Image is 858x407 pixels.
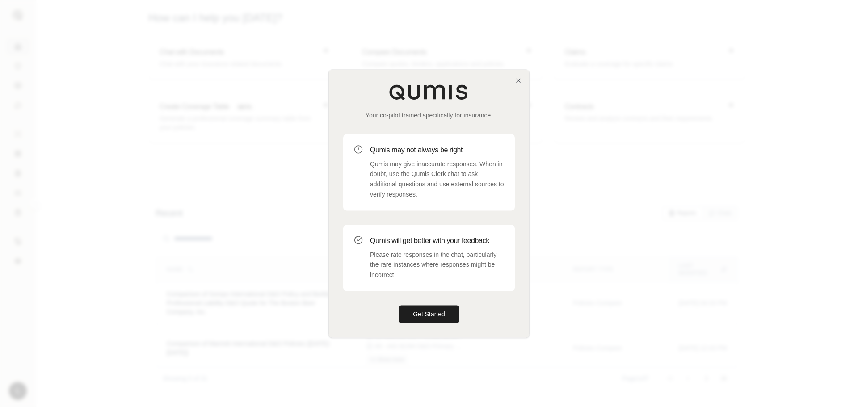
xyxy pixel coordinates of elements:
[370,235,504,246] h3: Qumis will get better with your feedback
[370,159,504,200] p: Qumis may give inaccurate responses. When in doubt, use the Qumis Clerk chat to ask additional qu...
[370,145,504,155] h3: Qumis may not always be right
[370,250,504,280] p: Please rate responses in the chat, particularly the rare instances where responses might be incor...
[399,305,459,323] button: Get Started
[343,111,515,120] p: Your co-pilot trained specifically for insurance.
[389,84,469,100] img: Qumis Logo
